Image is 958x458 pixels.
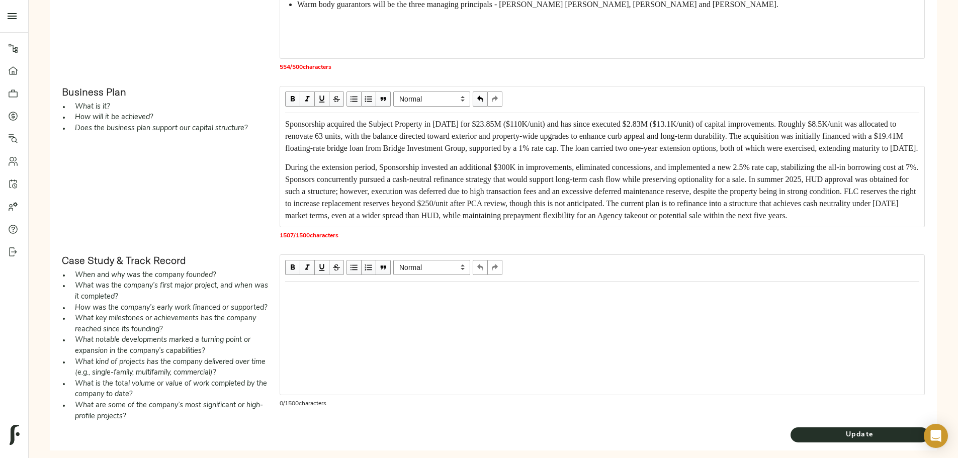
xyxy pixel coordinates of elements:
button: OL [362,260,376,275]
button: Redo [488,260,502,275]
li: What is it? [70,102,272,113]
button: Strikethrough [329,260,344,275]
button: Italic [300,260,315,275]
li: How will it be achieved? [70,112,272,123]
span: Normal [393,91,470,107]
p: 1507 / 1500 characters [280,231,925,240]
p: 0 / 1500 characters [280,399,925,408]
button: Underline [315,91,329,107]
button: UL [346,260,362,275]
li: What notable developments marked a turning point or expansion in the company’s capabilities? [70,335,272,356]
li: What is the total volume or value of work completed by the company to date? [70,379,272,400]
span: During the extension period, Sponsorship invested an additional $300K in improvements, eliminated... [285,163,920,220]
li: When and why was the company founded? [70,270,272,281]
div: Edit text [281,282,924,303]
button: Update [791,427,929,442]
button: Redo [488,91,502,107]
button: Blockquote [376,91,391,107]
button: OL [362,91,376,107]
button: UL [346,91,362,107]
select: Block type [393,91,470,107]
li: How was the company’s early work financed or supported? [70,303,272,314]
button: Strikethrough [329,91,344,107]
div: Edit text [281,114,924,226]
span: Sponsorship acquired the Subject Property in [DATE] for $23.85M ($110K/unit) and has since execut... [285,120,918,152]
li: Does the business plan support our capital structure? [70,123,272,134]
span: Normal [393,260,470,275]
button: Bold [285,91,300,107]
button: Bold [285,260,300,275]
li: What was the company’s first major project, and when was it completed? [70,281,272,302]
li: What kind of projects has the company delivered over time (e.g., single-family, multifamily, comm... [70,357,272,379]
button: Italic [300,91,315,107]
button: Underline [315,260,329,275]
div: Open Intercom Messenger [924,424,948,448]
span: Update [791,429,929,441]
p: 554 / 500 characters [280,63,925,72]
strong: Case Study & Track Record [62,254,186,266]
button: Blockquote [376,260,391,275]
button: Undo [473,91,488,107]
li: What are some of the company’s most significant or high-profile projects? [70,400,272,422]
button: Undo [473,260,488,275]
strong: Business Plan [62,85,126,98]
li: What key milestones or achievements has the company reached since its founding? [70,313,272,335]
select: Block type [393,260,470,275]
img: logo [10,425,20,445]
